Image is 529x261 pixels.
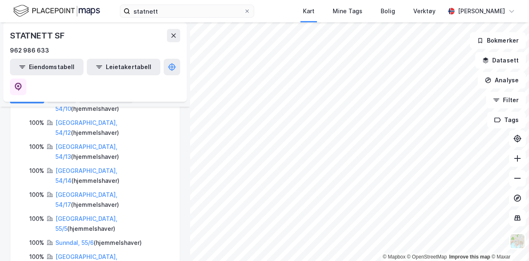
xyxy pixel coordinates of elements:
[486,92,526,108] button: Filter
[55,214,170,234] div: ( hjemmelshaver )
[10,59,83,75] button: Eiendomstabell
[55,190,170,210] div: ( hjemmelshaver )
[29,142,44,152] div: 100%
[29,118,44,128] div: 100%
[303,6,315,16] div: Kart
[130,5,244,17] input: Søk på adresse, matrikkel, gårdeiere, leietakere eller personer
[407,254,447,260] a: OpenStreetMap
[333,6,362,16] div: Mine Tags
[29,238,44,248] div: 100%
[29,190,44,200] div: 100%
[29,214,44,224] div: 100%
[458,6,505,16] div: [PERSON_NAME]
[478,72,526,89] button: Analyse
[10,29,66,42] div: STATNETT SF
[13,4,100,18] img: logo.f888ab2527a4732fd821a326f86c7f29.svg
[381,6,395,16] div: Bolig
[488,221,529,261] iframe: Chat Widget
[55,166,170,186] div: ( hjemmelshaver )
[55,238,142,248] div: ( hjemmelshaver )
[55,239,94,246] a: Sunndal, 55/6
[475,52,526,69] button: Datasett
[55,167,117,184] a: [GEOGRAPHIC_DATA], 54/14
[470,32,526,49] button: Bokmerker
[55,215,117,232] a: [GEOGRAPHIC_DATA], 55/5
[87,59,160,75] button: Leietakertabell
[383,254,405,260] a: Mapbox
[449,254,490,260] a: Improve this map
[413,6,436,16] div: Verktøy
[55,143,117,160] a: [GEOGRAPHIC_DATA], 54/13
[55,142,170,162] div: ( hjemmelshaver )
[55,118,170,138] div: ( hjemmelshaver )
[55,191,117,208] a: [GEOGRAPHIC_DATA], 54/17
[487,112,526,128] button: Tags
[29,166,44,176] div: 100%
[55,119,117,136] a: [GEOGRAPHIC_DATA], 54/12
[10,45,49,55] div: 962 986 633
